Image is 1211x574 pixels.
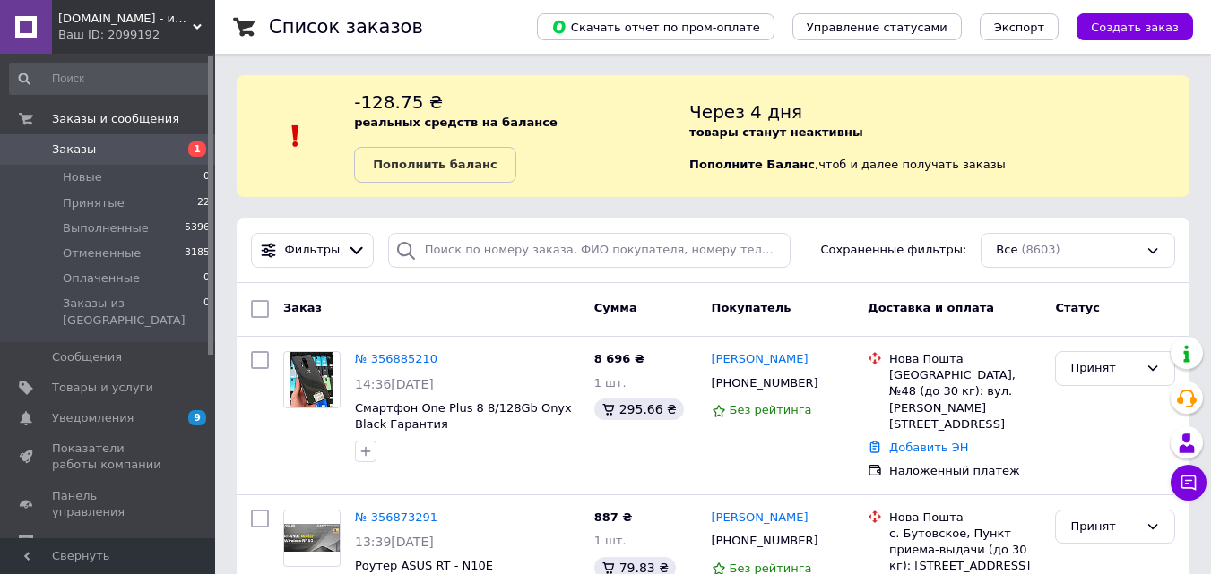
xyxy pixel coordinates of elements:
[712,534,818,547] span: [PHONE_NUMBER]
[52,488,166,520] span: Панель управления
[689,101,802,123] span: Через 4 дня
[188,141,206,157] span: 1
[188,410,206,425] span: 9
[1077,13,1193,40] button: Создать заказ
[821,242,967,259] span: Сохраненные фильтры:
[1171,465,1207,501] button: Чат с покупателем
[58,11,193,27] span: Persona.net.ua - интернет магазин электроники и аксессуаров
[689,158,815,171] b: Пополните Баланс
[354,116,558,129] b: реальных средств на балансе
[994,21,1044,34] span: Экспорт
[889,510,1041,526] div: Нова Пошта
[63,245,141,261] span: Отмененные
[290,352,333,407] img: Фото товару
[285,242,341,259] span: Фильтры
[355,510,437,524] a: № 356873291
[283,351,341,408] a: Фото товару
[52,380,153,396] span: Товары и услуги
[689,125,863,139] b: товары станут неактивны
[52,141,96,158] span: Заказы
[1070,359,1138,378] div: Принят
[354,91,443,113] span: -128.75 ₴
[355,352,437,365] a: № 356885210
[373,158,497,171] b: Пополнить баланс
[1091,21,1179,34] span: Создать заказ
[712,510,809,527] a: [PERSON_NAME]
[594,510,633,524] span: 887 ₴
[197,195,210,211] span: 22
[283,301,322,314] span: Заказ
[203,270,210,287] span: 0
[1070,518,1138,536] div: Принят
[63,220,149,236] span: Выполненные
[282,123,309,150] img: :exclamation:
[792,13,962,40] button: Управление статусами
[689,90,1189,183] div: , чтоб и далее получать заказы
[52,441,166,473] span: Показатели работы компании
[354,147,515,183] a: Пополнить баланс
[551,19,760,35] span: Скачать отчет по пром-оплате
[203,296,210,328] span: 0
[996,242,1017,259] span: Все
[185,245,210,261] span: 3185
[185,220,210,236] span: 5396
[730,403,812,416] span: Без рейтинга
[63,169,102,185] span: Новые
[203,169,210,185] span: 0
[889,351,1041,367] div: Нова Пошта
[1055,301,1100,314] span: Статус
[594,352,644,365] span: 8 696 ₴
[889,441,968,454] a: Добавить ЭН
[355,559,493,572] a: Роутер ASUS RT - N10E
[807,21,947,34] span: Управление статусами
[868,301,994,314] span: Доставка и оплата
[355,401,572,432] a: Смартфон One Plus 8 8/128Gb Onyx Black Гарантия
[889,463,1041,479] div: Наложенный платеж
[388,233,791,268] input: Поиск по номеру заказа, ФИО покупателя, номеру телефона, Email, номеру накладной
[63,195,125,211] span: Принятые
[283,510,341,567] a: Фото товару
[52,410,134,426] span: Уведомления
[355,377,434,391] span: 14:36[DATE]
[889,367,1041,433] div: [GEOGRAPHIC_DATA], №48 (до 30 кг): вул. [PERSON_NAME][STREET_ADDRESS]
[63,270,140,287] span: Оплаченные
[1059,20,1193,33] a: Создать заказ
[58,27,215,43] div: Ваш ID: 2099192
[594,376,627,390] span: 1 шт.
[594,301,637,314] span: Сумма
[63,296,203,328] span: Заказы из [GEOGRAPHIC_DATA]
[52,349,122,365] span: Сообщения
[594,398,684,420] div: 295.66 ₴
[594,534,627,547] span: 1 шт.
[284,524,340,552] img: Фото товару
[52,111,179,127] span: Заказы и сообщения
[712,301,791,314] span: Покупатель
[52,535,99,551] span: Отзывы
[9,63,212,95] input: Поиск
[1021,243,1060,256] span: (8603)
[537,13,774,40] button: Скачать отчет по пром-оплате
[712,351,809,368] a: [PERSON_NAME]
[980,13,1059,40] button: Экспорт
[712,376,818,390] span: [PHONE_NUMBER]
[269,16,423,38] h1: Список заказов
[355,535,434,549] span: 13:39[DATE]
